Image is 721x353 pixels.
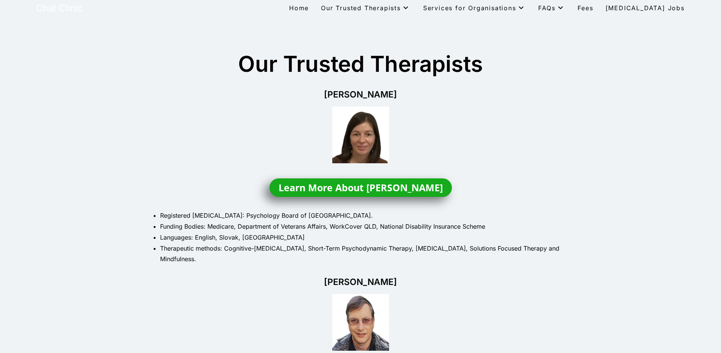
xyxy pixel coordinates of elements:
li: Languages: English, Slovak, [GEOGRAPHIC_DATA] [160,232,569,243]
a: Chat Clinic [36,3,83,14]
a: Learn More About [PERSON_NAME] [269,178,452,197]
img: Psychologist - Homer [332,294,389,351]
span: Home [289,4,309,12]
span: Fees [578,4,593,12]
h1: [PERSON_NAME] [153,278,569,286]
span: Our Trusted Therapists [321,4,411,12]
li: Registered [MEDICAL_DATA]: Psychology Board of [GEOGRAPHIC_DATA]. [160,210,569,221]
h1: [PERSON_NAME] [153,90,569,99]
img: Psychologist - Kristina [332,107,389,163]
li: Therapeutic methods: Cognitive-[MEDICAL_DATA], Short-Term Psychodynamic Therapy, [MEDICAL_DATA], ... [160,243,569,265]
span: Learn More About [PERSON_NAME] [279,183,443,192]
span: Services for Organisations [423,4,526,12]
span: [MEDICAL_DATA] Jobs [606,4,685,12]
li: Funding Bodies: Medicare, Department of Veterans Affairs, WorkCover QLD, National Disability Insu... [160,221,569,232]
span: FAQs [538,4,565,12]
h2: Our Trusted Therapists [168,49,554,79]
